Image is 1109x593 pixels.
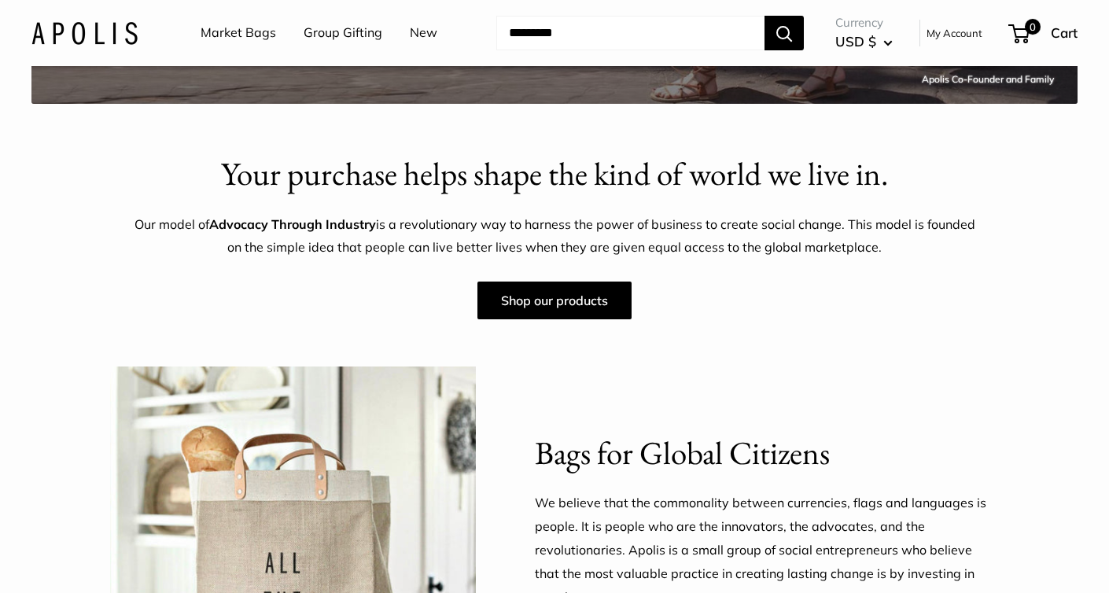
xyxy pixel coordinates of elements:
a: My Account [927,24,982,42]
a: 0 Cart [1010,20,1078,46]
input: Search... [496,16,765,50]
h2: Your purchase helps shape the kind of world we live in. [134,151,975,197]
span: Cart [1051,24,1078,41]
strong: Advocacy Through Industry [209,216,376,232]
button: Search [765,16,804,50]
span: Currency [835,12,893,34]
a: New [410,21,437,45]
a: Market Bags [201,21,276,45]
button: USD $ [835,29,893,54]
a: Shop our products [477,282,632,319]
a: Group Gifting [304,21,382,45]
iframe: Sign Up via Text for Offers [13,533,168,580]
span: USD $ [835,33,876,50]
img: Apolis [31,21,138,44]
div: Apolis Co-Founder and Family [922,71,1054,88]
span: 0 [1025,19,1041,35]
p: Our model of is a revolutionary way to harness the power of business to create social change. Thi... [134,213,975,260]
h2: Bags for Global Citizens [535,430,999,477]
